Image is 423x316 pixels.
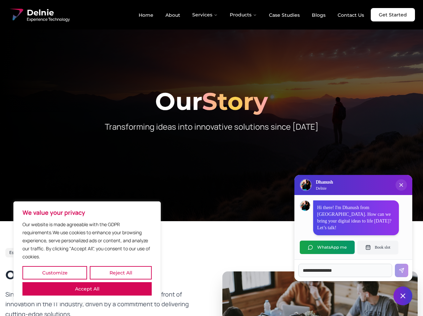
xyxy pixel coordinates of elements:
span: Story [202,86,268,116]
button: Customize [22,266,87,279]
a: Home [133,9,159,21]
a: About [160,9,186,21]
p: Our website is made agreeable with the GDPR requirements.We use cookies to enhance your browsing ... [22,220,152,261]
nav: Main [133,8,369,21]
button: Products [224,8,262,21]
h3: Dhanush [316,179,333,186]
a: Case Studies [264,9,305,21]
a: Blogs [306,9,331,21]
button: Services [187,8,223,21]
span: Experience Technology [27,17,70,22]
span: Delnie [27,7,70,18]
p: Hi there! I'm Dhanush from [GEOGRAPHIC_DATA]. How can we bring your digital ideas to life [DATE]?... [317,204,395,231]
p: Delnie [316,186,333,191]
button: Accept All [22,282,152,296]
button: Reject All [90,266,152,279]
img: Delnie Logo [300,180,311,190]
p: Transforming ideas into innovative solutions since [DATE] [83,121,340,132]
a: Get Started [371,8,415,21]
p: We value your privacy [22,208,152,216]
img: Delnie Logo [8,7,24,23]
a: Contact Us [332,9,369,21]
h2: Our Journey [5,268,201,281]
button: Book slot [357,241,398,254]
button: Close chat [394,287,412,305]
h1: Our [5,89,418,113]
button: Close chat popup [396,179,407,191]
span: Est. 2017 [9,250,26,255]
button: WhatsApp me [300,241,355,254]
img: Dhanush [300,201,310,211]
a: Delnie Logo Full [8,7,70,23]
